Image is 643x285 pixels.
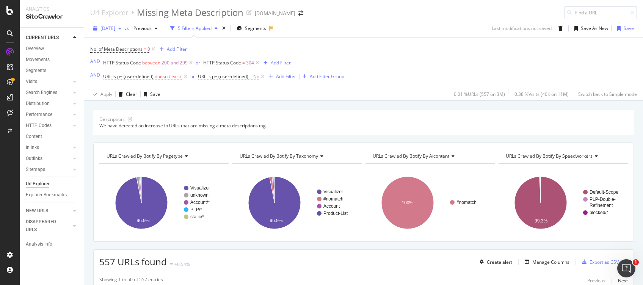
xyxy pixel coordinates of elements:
button: Create alert [477,256,512,268]
text: 99.3% [535,219,547,224]
button: Export as CSV [579,256,619,268]
a: NEW URLS [26,207,71,215]
a: HTTP Codes [26,122,71,130]
div: CURRENT URLS [26,34,59,42]
text: Product-List [323,211,348,216]
div: 0.01 % URLs ( 557 on 3M ) [454,91,505,97]
span: HTTP Status Code [103,60,141,66]
div: Add Filter [271,60,291,66]
span: Segments [245,25,266,31]
button: Previous [130,22,161,34]
a: Overview [26,45,78,53]
button: Add Filter [260,58,291,67]
div: times [221,25,227,32]
div: DISAPPEARED URLS [26,218,64,234]
a: Visits [26,78,71,86]
a: Inlinks [26,144,71,152]
div: AND [90,58,100,64]
div: Visits [26,78,37,86]
span: 2025 May. 10th [100,25,115,31]
div: Save [624,25,634,31]
text: 100% [402,200,414,205]
div: Manage Columns [532,259,569,265]
a: Search Engines [26,89,71,97]
button: Clear [116,88,137,100]
div: Overview [26,45,44,53]
div: Apply [100,91,112,97]
button: or [190,73,195,80]
div: Save As New [581,25,608,31]
a: Outlinks [26,155,71,163]
svg: A chart. [499,170,626,236]
button: Save [614,22,634,34]
div: SiteCrawler [26,13,78,21]
text: static/* [190,214,204,219]
button: AND [90,58,100,65]
img: Equal [170,263,173,265]
div: Outlinks [26,155,42,163]
span: URLs Crawled By Botify By speedworkers [506,153,593,159]
div: A chart. [232,170,360,236]
span: 1 [633,259,639,265]
a: Distribution [26,100,71,108]
div: Movements [26,56,50,64]
button: or [196,59,200,66]
a: Explorer Bookmarks [26,191,78,199]
div: Search Engines [26,89,57,97]
span: doesn't exist [155,73,181,80]
div: Next [618,277,628,284]
span: URLs Crawled By Botify By pagetype [107,153,183,159]
button: Apply [90,88,112,100]
span: Previous [130,25,152,31]
a: Url Explorer [90,8,128,17]
div: We have detected an increase in URLs that are missing a meta descriptions tag. [99,122,628,129]
div: Distribution [26,100,50,108]
div: [DOMAIN_NAME] [255,9,295,17]
a: Url Explorer [26,180,78,188]
div: Add Filter Group [310,73,344,80]
h4: URLs Crawled By Botify By aicontent [371,150,488,162]
div: Clear [126,91,137,97]
text: unknown [190,193,209,198]
div: Description: [99,116,125,122]
div: Segments [26,67,46,75]
div: Content [26,133,42,141]
text: Account [323,204,340,209]
div: Last modifications not saved [492,25,552,31]
span: No [253,71,259,82]
svg: A chart. [365,170,493,236]
input: Find a URL [564,6,637,19]
a: Segments [26,67,78,75]
button: Add Filter [157,45,187,54]
span: 557 URLs found [99,255,167,268]
div: Create alert [487,259,512,265]
div: Analysis Info [26,240,52,248]
text: blocked/* [590,210,608,215]
h4: URLs Crawled By Botify By taxonomy [238,150,355,162]
div: Missing Meta Description [137,6,243,19]
div: Url Explorer [26,180,49,188]
button: Switch back to Simple mode [575,88,637,100]
text: #nomatch [323,196,343,202]
h4: URLs Crawled By Botify By speedworkers [504,150,621,162]
a: Analysis Info [26,240,78,248]
div: A chart. [99,170,227,236]
span: HTTP Status Code [203,60,241,66]
text: #nomatch [456,200,477,205]
div: Add Filter [276,73,296,80]
button: Save [141,88,160,100]
button: Add Filter [266,72,296,81]
text: Default-Scope [590,189,618,195]
a: Performance [26,111,71,119]
button: 5 Filters Applied [167,22,221,34]
div: Previous [587,277,605,284]
div: Inlinks [26,144,39,152]
div: HTTP Codes [26,122,52,130]
span: URL is p+ (user-defined) [103,73,154,80]
button: Add Filter Group [300,72,344,81]
text: Visualizer [190,185,210,191]
div: NEW URLS [26,207,48,215]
